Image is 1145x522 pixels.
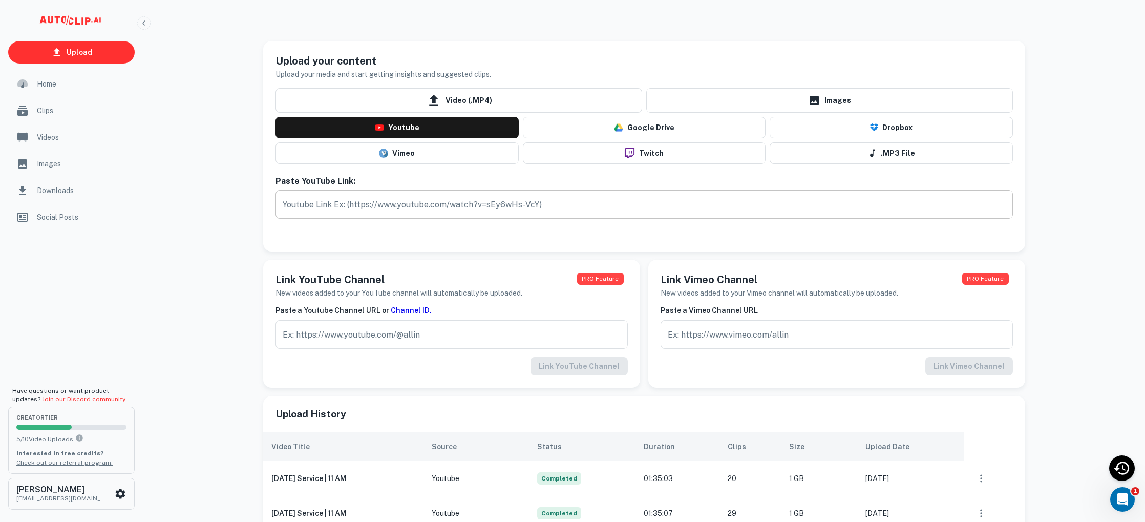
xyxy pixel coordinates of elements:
[37,158,129,170] span: Images
[16,449,126,458] p: Interested in free credits?
[271,473,346,484] h6: [DATE] Service | 11 AM
[275,142,519,164] button: Vimeo
[614,123,623,132] img: drive-logo.png
[8,478,135,510] button: [PERSON_NAME][EMAIL_ADDRESS][DOMAIN_NAME]
[67,47,92,58] p: Upload
[529,432,635,461] th: Status
[423,432,529,461] th: Source
[37,132,129,143] span: Videos
[263,432,423,461] th: Video Title
[271,508,346,519] h6: [DATE] Service | 11 AM
[8,125,135,150] a: Videos
[275,53,491,69] h5: Upload your content
[523,142,766,164] button: Twitch
[12,387,126,403] span: Have questions or want product updates?
[8,72,135,96] a: Home
[275,305,628,316] h6: Paste a Youtube Channel URL or
[962,273,1009,285] span: PRO Feature
[8,178,135,203] a: Downloads
[275,190,1013,219] input: Youtube Link Ex: (https://www.youtube.com/watch?v=sEy6wHs-VcY)
[770,142,1013,164] button: .MP3 File
[37,185,129,196] span: Downloads
[275,117,519,138] button: Youtube
[577,273,624,285] span: PRO Feature
[635,432,719,461] th: Duration
[646,88,1013,113] a: Images
[1131,487,1139,495] span: 1
[537,507,581,519] span: Completed
[857,432,964,461] th: Upload Date
[870,123,878,132] img: Dropbox Logo
[379,149,388,158] img: vimeo-logo.svg
[375,124,384,131] img: youtube-logo.png
[16,486,109,494] h6: [PERSON_NAME]
[275,272,522,287] h5: Link YouTube Channel
[661,272,898,287] h5: Link Vimeo Channel
[42,395,126,403] a: Join our Discord community.
[781,461,858,496] td: 1 GB
[770,117,1013,138] button: Dropbox
[1109,455,1135,481] div: Recent Activity
[661,320,1013,349] input: Ex: https://www.vimeo.com/allin
[275,287,522,299] h6: New videos added to your YouTube channel will automatically be uploaded.
[621,148,639,158] img: twitch-logo.png
[719,461,781,496] td: 20
[1110,487,1135,512] iframe: Intercom live chat
[37,78,129,90] span: Home
[8,98,135,123] a: Clips
[391,306,432,315] a: Channel ID.
[8,152,135,176] a: Images
[16,434,126,444] p: 5 / 10 Video Uploads
[275,176,1013,186] h6: Paste YouTube Link:
[275,320,628,349] input: Ex: https://www.youtube.com/@allin
[16,459,113,466] a: Check out our referral program.
[661,305,1013,316] h6: Paste a Vimeo Channel URL
[661,287,898,299] h6: New videos added to your Vimeo channel will automatically be uploaded.
[719,432,781,461] th: Clips
[16,494,109,503] p: [EMAIL_ADDRESS][DOMAIN_NAME]
[16,415,126,421] span: creator Tier
[37,212,129,223] span: Social Posts
[523,117,766,138] button: Google Drive
[423,461,529,496] td: youtube
[37,105,129,116] span: Clips
[635,461,719,496] td: 01:35:03
[857,461,964,496] td: [DATE]
[8,205,135,229] a: Social Posts
[275,408,1013,420] span: Upload History
[8,41,135,64] a: Upload
[275,88,642,113] span: Video (.MP4)
[8,407,135,473] button: creatorTier5/10Video UploadsYou can upload 10 videos per month on the creator tier. Upgrade to up...
[537,472,581,485] span: Completed
[75,434,83,442] svg: You can upload 10 videos per month on the creator tier. Upgrade to upload more.
[275,69,491,80] h6: Upload your media and start getting insights and suggested clips.
[781,432,858,461] th: Size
